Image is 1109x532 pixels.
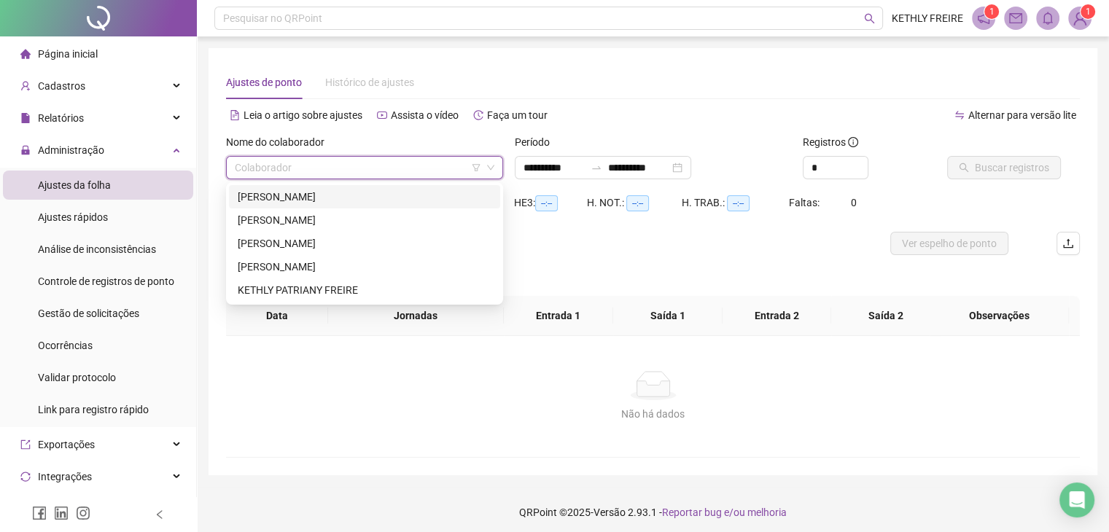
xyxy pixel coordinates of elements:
[229,232,500,255] div: JOSÉ DE RIBAMAR FERREIRA REIS
[238,212,491,228] div: [PERSON_NAME]
[890,232,1008,255] button: Ver espelho de ponto
[238,282,491,298] div: KETHLY PATRIANY FREIRE
[38,112,84,124] span: Relatórios
[984,4,999,19] sup: 1
[1086,7,1091,17] span: 1
[38,48,98,60] span: Página inicial
[38,211,108,223] span: Ajustes rápidos
[626,195,649,211] span: --:--
[803,134,858,150] span: Registros
[38,372,116,383] span: Validar protocolo
[942,308,1058,324] span: Observações
[1069,7,1091,29] img: 82759
[1062,238,1074,249] span: upload
[38,439,95,450] span: Exportações
[226,77,302,88] span: Ajustes de ponto
[892,10,963,26] span: KETHLY FREIRE
[325,77,414,88] span: Histórico de ajustes
[229,185,500,208] div: Alex De Andrade Dias
[587,195,682,211] div: H. NOT.:
[38,243,156,255] span: Análise de inconsistências
[848,137,858,147] span: info-circle
[472,163,480,172] span: filter
[831,296,941,336] th: Saída 2
[226,134,334,150] label: Nome do colaborador
[20,113,31,123] span: file
[230,110,240,120] span: file-text
[954,110,965,120] span: swap
[989,7,995,17] span: 1
[226,296,328,336] th: Data
[682,195,788,211] div: H. TRAB.:
[20,49,31,59] span: home
[487,109,548,121] span: Faça um tour
[38,308,139,319] span: Gestão de solicitações
[591,162,602,173] span: swap-right
[864,13,875,24] span: search
[514,195,587,211] div: HE 3:
[76,506,90,520] span: instagram
[244,109,362,121] span: Leia o artigo sobre ajustes
[473,110,483,120] span: history
[20,145,31,155] span: lock
[38,144,104,156] span: Administração
[789,197,822,208] span: Faltas:
[977,12,990,25] span: notification
[723,296,832,336] th: Entrada 2
[54,506,69,520] span: linkedin
[238,189,491,205] div: [PERSON_NAME]
[1059,482,1094,517] div: Open Intercom Messenger
[244,406,1062,422] div: Não há dados
[1081,4,1095,19] sup: Atualize o seu contato no menu Meus Dados
[38,179,111,191] span: Ajustes da folha
[20,439,31,450] span: export
[947,156,1061,179] button: Buscar registros
[594,506,626,518] span: Versão
[515,134,559,150] label: Período
[38,340,93,351] span: Ocorrências
[591,162,602,173] span: to
[535,195,558,211] span: --:--
[662,506,787,518] span: Reportar bug e/ou melhoria
[20,81,31,91] span: user-add
[504,296,613,336] th: Entrada 1
[38,80,85,92] span: Cadastros
[613,296,723,336] th: Saída 1
[229,208,500,232] div: CLESSIO VICENTE DE SOUZA
[238,259,491,275] div: [PERSON_NAME]
[38,275,174,287] span: Controle de registros de ponto
[1041,12,1054,25] span: bell
[930,296,1070,336] th: Observações
[32,506,47,520] span: facebook
[238,235,491,251] div: [PERSON_NAME]
[38,471,92,482] span: Integrações
[1009,12,1022,25] span: mail
[328,296,504,336] th: Jornadas
[486,163,495,172] span: down
[727,195,750,211] span: --:--
[155,509,165,520] span: left
[229,255,500,278] div: JOSÉ ERINALDO DA SILVA
[391,109,459,121] span: Assista o vídeo
[229,278,500,302] div: KETHLY PATRIANY FREIRE
[968,109,1076,121] span: Alternar para versão lite
[377,110,387,120] span: youtube
[20,472,31,482] span: sync
[851,197,857,208] span: 0
[38,404,149,415] span: Link para registro rápido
